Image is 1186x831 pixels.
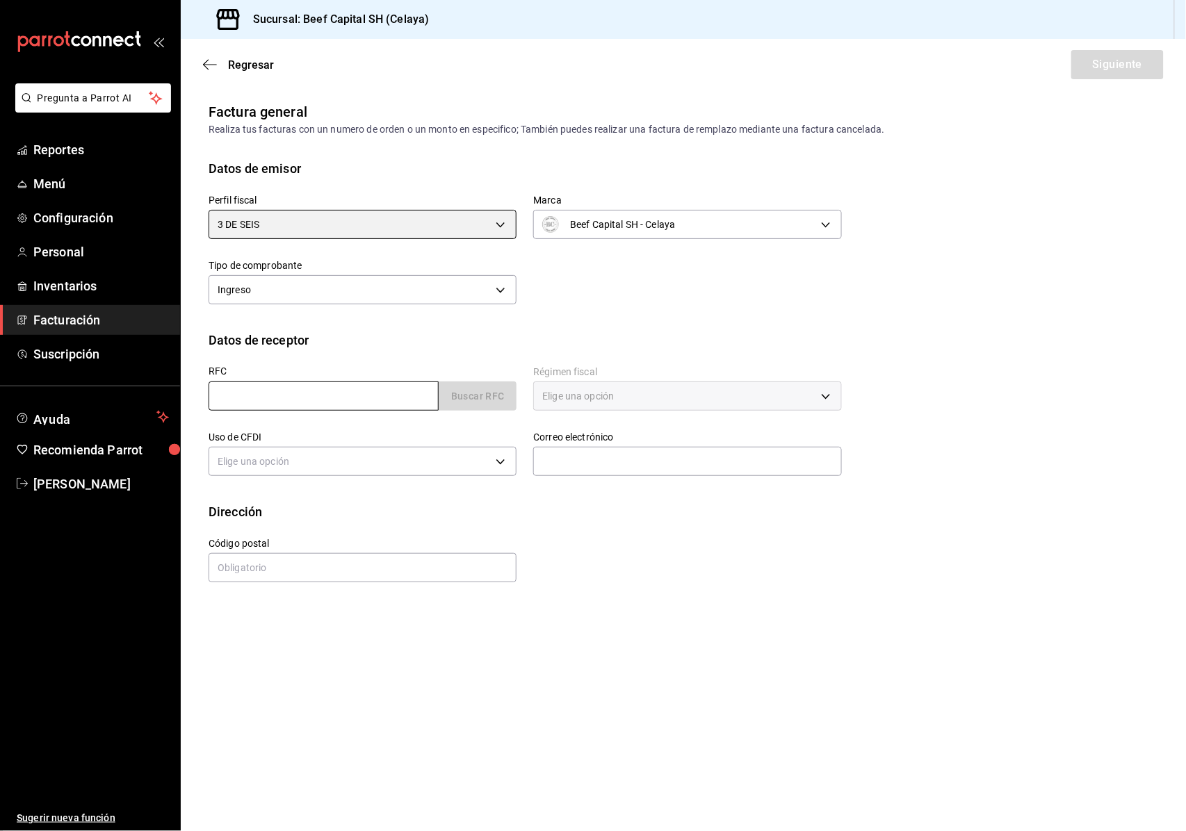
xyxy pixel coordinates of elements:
a: Pregunta a Parrot AI [10,101,171,115]
span: Pregunta a Parrot AI [38,91,149,106]
span: Menú [33,174,169,193]
div: Realiza tus facturas con un numero de orden o un monto en especifico; También puedes realizar una... [209,122,1158,137]
span: Ayuda [33,409,151,425]
label: Marca [533,196,841,206]
label: Perfil fiscal [209,196,517,206]
div: Elige una opción [533,381,841,411]
span: Inventarios [33,277,169,295]
h3: Sucursal: Beef Capital SH (Celaya) [242,11,429,28]
span: Facturación [33,311,169,329]
span: Regresar [228,58,274,72]
span: Personal [33,242,169,261]
div: 3 DE SEIS [209,210,517,239]
span: Beef Capital SH - Celaya [570,217,675,231]
button: open_drawer_menu [153,36,164,47]
span: Suscripción [33,345,169,363]
span: Sugerir nueva función [17,811,169,825]
img: WhatsApp_Image_2025-03-08_at_4.30.12_PM.jpeg [542,216,559,233]
button: Pregunta a Parrot AI [15,83,171,113]
div: Factura general [209,101,307,122]
input: Obligatorio [209,553,517,582]
div: Datos de emisor [209,159,301,178]
span: Recomienda Parrot [33,441,169,459]
button: Regresar [203,58,274,72]
span: Configuración [33,208,169,227]
label: Correo electrónico [533,433,841,443]
div: Dirección [209,502,262,521]
div: Datos de receptor [209,331,309,349]
label: Régimen fiscal [533,368,841,377]
label: Código postal [209,539,517,549]
div: Elige una opción [209,447,517,476]
span: Ingreso [218,283,251,297]
label: Uso de CFDI [209,433,517,443]
label: RFC [209,366,517,376]
span: Reportes [33,140,169,159]
span: [PERSON_NAME] [33,475,169,493]
label: Tipo de comprobante [209,261,517,271]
